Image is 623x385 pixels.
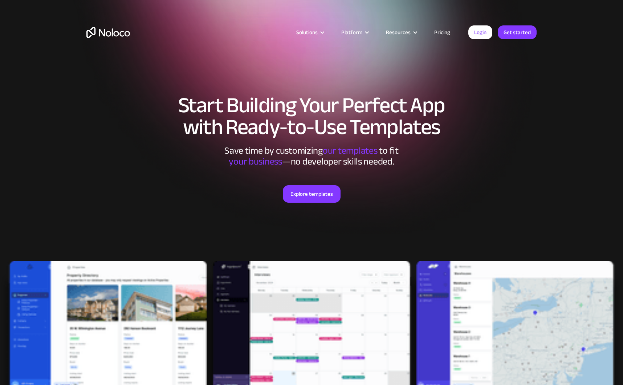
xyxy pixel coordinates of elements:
a: home [86,27,130,38]
div: Save time by customizing to fit ‍ —no developer skills needed. [203,145,420,167]
div: Resources [386,28,411,37]
span: your business [229,153,282,170]
div: Solutions [287,28,332,37]
div: Platform [332,28,377,37]
a: Explore templates [283,185,341,203]
a: Login [468,25,492,39]
div: Solutions [296,28,318,37]
h1: Start Building Your Perfect App with Ready-to-Use Templates [86,94,537,138]
div: Platform [341,28,362,37]
a: Get started [498,25,537,39]
span: our templates [323,142,378,159]
div: Resources [377,28,425,37]
a: Pricing [425,28,459,37]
